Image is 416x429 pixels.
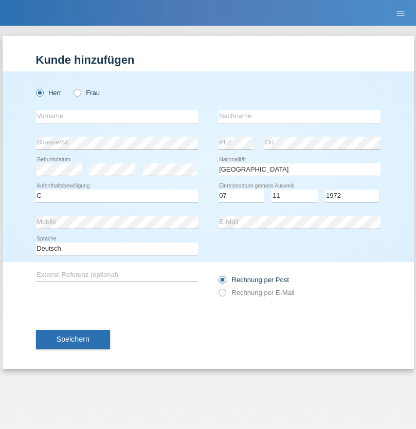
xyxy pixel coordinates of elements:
span: Speichern [57,335,89,343]
label: Frau [74,89,100,97]
label: Herr [36,89,62,97]
label: Rechnung per Post [219,276,289,284]
label: Rechnung per E-Mail [219,289,295,296]
input: Rechnung per Post [219,276,225,289]
a: menu [390,10,411,16]
h1: Kunde hinzufügen [36,53,381,66]
input: Herr [36,89,43,96]
button: Speichern [36,330,110,349]
input: Rechnung per E-Mail [219,289,225,302]
input: Frau [74,89,80,96]
i: menu [395,8,406,18]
